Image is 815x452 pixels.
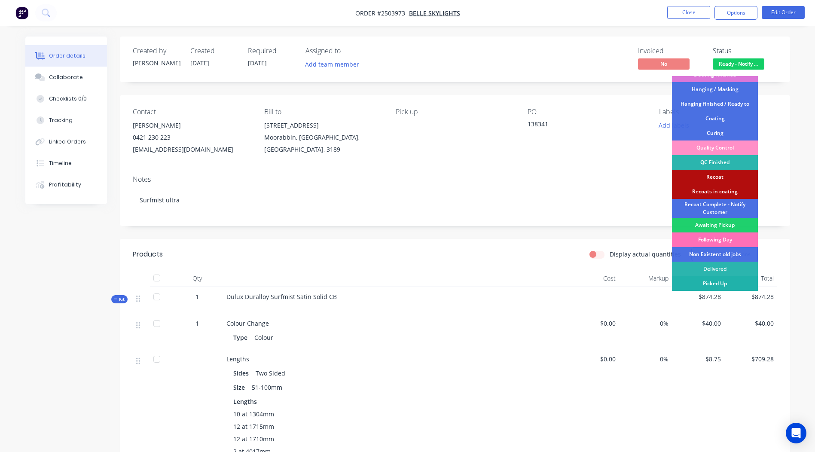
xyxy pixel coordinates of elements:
button: Add team member [300,58,363,70]
div: Non Existent old jobs [672,247,758,262]
span: $709.28 [728,354,774,363]
div: Cost [567,270,620,287]
button: Timeline [25,153,107,174]
div: Pick up [396,108,513,116]
span: $0.00 [570,354,616,363]
span: $40.00 [728,319,774,328]
div: 51-100mm [248,381,286,394]
span: Colour Change [226,319,269,327]
span: [DATE] [190,59,209,67]
div: Assigned to [305,47,391,55]
button: Linked Orders [25,131,107,153]
div: [STREET_ADDRESS] [264,119,382,131]
div: Coating [672,111,758,126]
div: Invoiced [638,47,702,55]
div: PO [528,108,645,116]
div: [PERSON_NAME] [133,119,250,131]
div: Notes [133,175,777,183]
div: Surfmist ultra [133,187,777,213]
div: Following Day [672,232,758,247]
div: Products [133,249,163,260]
div: Status [713,47,777,55]
span: Ready - Notify ... [713,58,764,69]
div: Profitability [49,181,81,189]
span: Kit [114,296,125,302]
div: Two Sided [252,367,289,379]
button: Close [667,6,710,19]
div: Sides [233,367,252,379]
button: Add team member [305,58,364,70]
button: Checklists 0/0 [25,88,107,110]
div: Awaiting Pickup [672,218,758,232]
span: 0% [623,354,668,363]
div: Timeline [49,159,72,167]
div: Recoat Complete - Notify Customer [672,199,758,218]
div: Curing [672,126,758,140]
span: Lengths [226,355,249,363]
span: $874.28 [675,292,721,301]
div: Checklists 0/0 [49,95,87,103]
span: No [638,58,690,69]
div: Picked Up [672,276,758,291]
img: Factory [15,6,28,19]
button: Tracking [25,110,107,131]
span: 10 at 1304mm [233,409,274,418]
button: Order details [25,45,107,67]
button: Ready - Notify ... [713,58,764,71]
span: 1 [195,319,199,328]
span: $0.00 [570,319,616,328]
div: Markup [619,270,672,287]
button: Options [714,6,757,20]
span: Dulux Duralloy Surfmist Satin Solid CB [226,293,337,301]
span: 0% [623,319,668,328]
div: Open Intercom Messenger [786,423,806,443]
div: Moorabbin, [GEOGRAPHIC_DATA], [GEOGRAPHIC_DATA], 3189 [264,131,382,156]
div: Required [248,47,295,55]
div: Labels [659,108,777,116]
div: Tracking [49,116,73,124]
div: 138341 [528,119,635,131]
div: Created [190,47,238,55]
div: Contact [133,108,250,116]
span: $874.28 [728,292,774,301]
div: Colour [251,331,277,344]
span: $40.00 [675,319,721,328]
div: 0421 230 223 [133,131,250,144]
div: QC Finished [672,155,758,170]
div: [EMAIL_ADDRESS][DOMAIN_NAME] [133,144,250,156]
div: Qty [171,270,223,287]
div: Order details [49,52,85,60]
span: [DATE] [248,59,267,67]
div: [PERSON_NAME]0421 230 223[EMAIL_ADDRESS][DOMAIN_NAME] [133,119,250,156]
div: [STREET_ADDRESS]Moorabbin, [GEOGRAPHIC_DATA], [GEOGRAPHIC_DATA], 3189 [264,119,382,156]
span: 12 at 1710mm [233,434,274,443]
div: Linked Orders [49,138,86,146]
a: Belle Skylights [409,9,460,17]
span: 1 [195,292,199,301]
div: Delivered [672,262,758,276]
div: [PERSON_NAME] [133,58,180,67]
div: Created by [133,47,180,55]
div: Hanging finished / Ready to [672,97,758,111]
button: Edit Order [762,6,805,19]
span: $8.75 [675,354,721,363]
button: Profitability [25,174,107,195]
div: Collaborate [49,73,83,81]
div: Type [233,331,251,344]
button: Collaborate [25,67,107,88]
span: Lengths [233,397,257,406]
div: Quality Control [672,140,758,155]
div: Recoat [672,170,758,184]
div: Recoats in coating [672,184,758,199]
div: Kit [111,295,128,303]
span: Order #2503973 - [355,9,409,17]
button: Add labels [654,119,694,131]
div: Hanging / Masking [672,82,758,97]
label: Display actual quantities [610,250,681,259]
span: 12 at 1715mm [233,422,274,431]
div: Bill to [264,108,382,116]
div: Size [233,381,248,394]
